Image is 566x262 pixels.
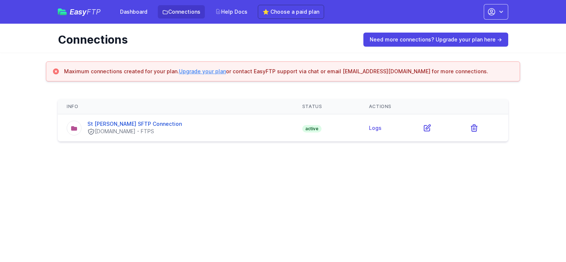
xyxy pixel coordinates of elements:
[87,128,182,135] div: [DOMAIN_NAME] - FTPS
[179,68,226,74] a: Upgrade your plan
[369,125,382,131] a: Logs
[360,99,508,114] th: Actions
[70,8,101,16] span: Easy
[58,99,293,114] th: Info
[87,121,182,127] a: St [PERSON_NAME] SFTP Connection
[58,33,353,46] h1: Connections
[64,68,488,75] h3: Maximum connections created for your plan. or contact EasyFTP support via chat or email [EMAIL_AD...
[293,99,360,114] th: Status
[302,125,322,132] span: active
[116,5,152,19] a: Dashboard
[87,7,101,16] span: FTP
[58,8,101,16] a: EasyFTP
[363,33,508,47] a: Need more connections? Upgrade your plan here →
[258,5,324,19] a: ⭐ Choose a paid plan
[158,5,205,19] a: Connections
[211,5,252,19] a: Help Docs
[58,9,67,15] img: easyftp_logo.png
